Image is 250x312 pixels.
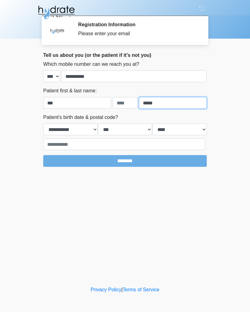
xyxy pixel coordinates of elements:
div: Please enter your email [78,30,198,37]
a: Privacy Policy [91,287,122,292]
img: Agent Avatar [48,22,66,40]
a: Terms of Service [123,287,159,292]
img: Hydrate IV Bar - Fort Collins Logo [37,5,75,20]
label: Which mobile number can we reach you at? [43,61,139,68]
label: Patient first & last name: [43,87,97,95]
label: Patient's birth date & postal code? [43,114,118,121]
a: | [121,287,123,292]
h2: Tell us about you (or the patient if it's not you) [43,52,207,58]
